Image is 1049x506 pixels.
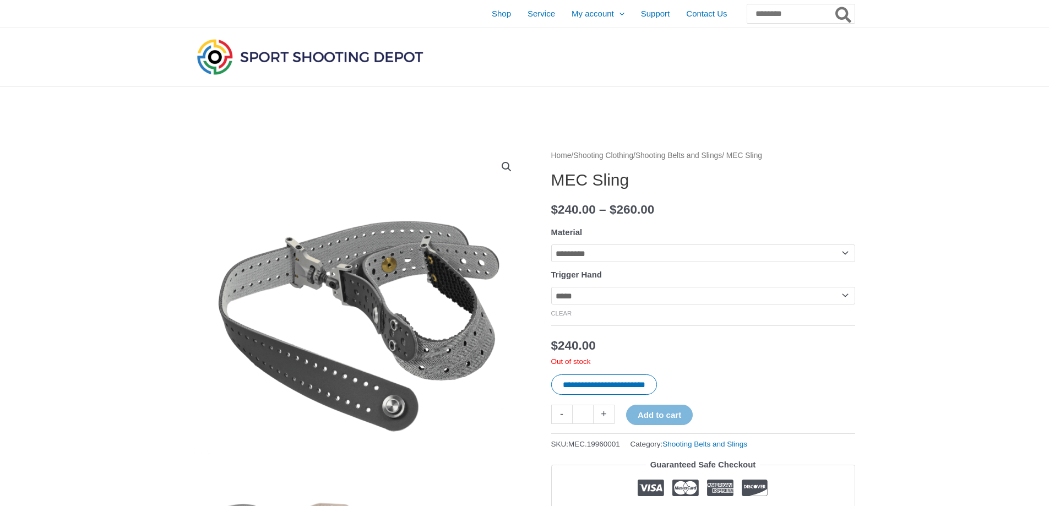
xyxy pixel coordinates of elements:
[551,357,855,367] p: Out of stock
[572,405,594,424] input: Product quantity
[635,151,722,160] a: Shooting Belts and Slings
[594,405,615,424] a: +
[631,437,747,451] span: Category:
[662,440,747,448] a: Shooting Belts and Slings
[551,203,558,216] span: $
[497,157,517,177] a: View full-screen image gallery
[551,227,583,237] label: Material
[610,203,617,216] span: $
[833,4,855,23] button: Search
[551,310,572,317] a: Clear options
[194,36,426,77] img: Sport Shooting Depot
[551,203,596,216] bdi: 240.00
[551,339,596,352] bdi: 240.00
[551,149,855,163] nav: Breadcrumb
[551,270,602,279] label: Trigger Hand
[568,440,620,448] span: MEC.19960001
[599,203,606,216] span: –
[626,405,693,425] button: Add to cart
[551,437,620,451] span: SKU:
[551,405,572,424] a: -
[551,339,558,352] span: $
[551,170,855,190] h1: MEC Sling
[646,457,760,472] legend: Guaranteed Safe Checkout
[551,151,572,160] a: Home
[573,151,633,160] a: Shooting Clothing
[610,203,654,216] bdi: 260.00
